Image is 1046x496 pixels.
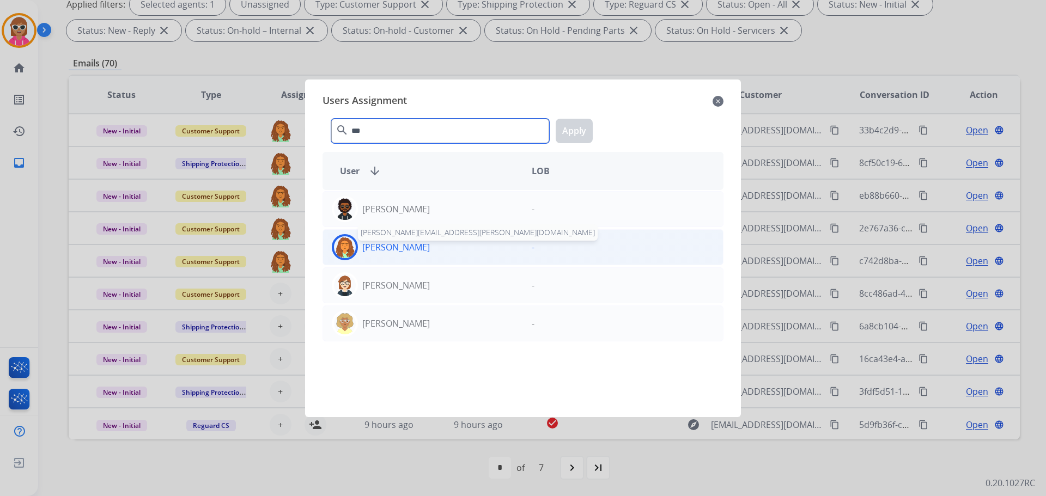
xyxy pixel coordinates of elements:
div: User [331,164,523,177]
p: - [532,203,534,216]
p: [PERSON_NAME] [362,203,430,216]
p: - [532,241,534,254]
p: - [532,279,534,292]
button: Apply [556,119,593,143]
p: [PERSON_NAME] [362,279,430,292]
p: [PERSON_NAME] [362,241,430,254]
mat-icon: arrow_downward [368,164,381,177]
span: LOB [532,164,550,177]
span: [PERSON_NAME][EMAIL_ADDRESS][PERSON_NAME][DOMAIN_NAME] [358,224,598,241]
span: Users Assignment [323,93,407,110]
p: - [532,317,534,330]
mat-icon: search [336,124,349,137]
mat-icon: close [713,95,723,108]
p: [PERSON_NAME] [362,317,430,330]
